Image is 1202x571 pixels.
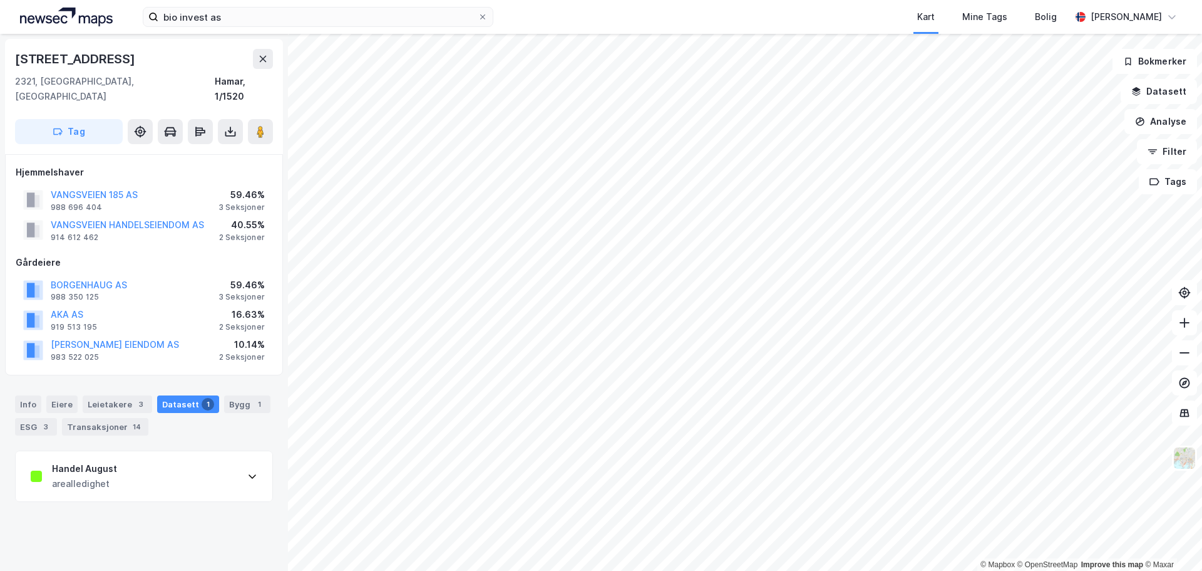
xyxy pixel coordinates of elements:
div: 10.14% [219,337,265,352]
div: 919 513 195 [51,322,97,332]
div: 2321, [GEOGRAPHIC_DATA], [GEOGRAPHIC_DATA] [15,74,215,104]
div: Eiere [46,396,78,413]
div: 3 [39,421,52,433]
div: 3 [135,398,147,411]
div: Info [15,396,41,413]
div: 16.63% [219,307,265,322]
div: Bygg [224,396,270,413]
div: arealledighet [52,476,117,491]
button: Datasett [1121,79,1197,104]
iframe: Chat Widget [1139,511,1202,571]
input: Søk på adresse, matrikkel, gårdeiere, leietakere eller personer [158,8,478,26]
div: 2 Seksjoner [219,352,265,362]
div: Bolig [1035,9,1057,24]
button: Tags [1139,169,1197,194]
img: Z [1173,446,1196,470]
div: Transaksjoner [62,418,148,436]
button: Analyse [1124,109,1197,134]
div: 3 Seksjoner [218,292,265,302]
div: Datasett [157,396,219,413]
div: Kart [917,9,935,24]
div: Mine Tags [962,9,1007,24]
div: 1 [202,398,214,411]
div: 3 Seksjoner [218,202,265,212]
div: 988 696 404 [51,202,102,212]
div: [STREET_ADDRESS] [15,49,138,69]
div: Handel August [52,461,117,476]
div: [PERSON_NAME] [1091,9,1162,24]
div: 59.46% [218,187,265,202]
div: 14 [130,421,143,433]
div: Leietakere [83,396,152,413]
div: 40.55% [219,217,265,233]
div: 2 Seksjoner [219,322,265,332]
a: Mapbox [980,560,1015,569]
div: Hjemmelshaver [16,165,272,180]
div: 983 522 025 [51,352,99,362]
a: Improve this map [1081,560,1143,569]
button: Filter [1137,139,1197,164]
a: OpenStreetMap [1017,560,1078,569]
div: 988 350 125 [51,292,99,302]
div: 59.46% [218,278,265,293]
div: Hamar, 1/1520 [215,74,273,104]
div: ESG [15,418,57,436]
div: 914 612 462 [51,233,98,243]
div: Gårdeiere [16,255,272,270]
button: Tag [15,119,123,144]
div: 1 [253,398,265,411]
button: Bokmerker [1112,49,1197,74]
div: 2 Seksjoner [219,233,265,243]
img: logo.a4113a55bc3d86da70a041830d287a7e.svg [20,8,113,26]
